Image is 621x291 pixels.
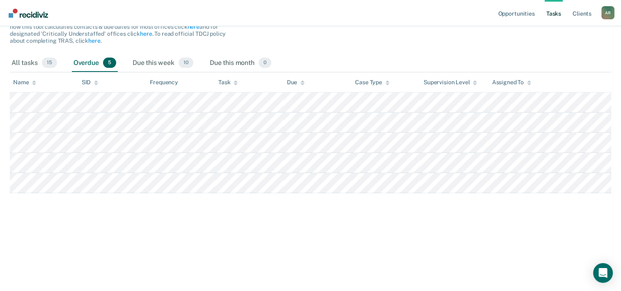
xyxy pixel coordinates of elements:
[13,79,36,86] div: Name
[492,79,531,86] div: Assigned To
[88,37,100,44] a: here
[601,6,614,19] button: Profile dropdown button
[259,58,271,68] span: 0
[42,58,57,68] span: 15
[424,79,477,86] div: Supervision Level
[10,10,226,44] span: The clients listed below have upcoming requirements due this month that have not yet been complet...
[179,58,193,68] span: 10
[593,263,613,283] div: Open Intercom Messenger
[218,79,238,86] div: Task
[131,54,195,72] div: Due this week10
[150,79,178,86] div: Frequency
[355,79,390,86] div: Case Type
[82,79,99,86] div: SID
[287,79,305,86] div: Due
[187,23,199,30] a: here
[9,9,48,18] img: Recidiviz
[10,54,59,72] div: All tasks15
[208,54,273,72] div: Due this month0
[140,30,152,37] a: here
[601,6,614,19] div: A R
[103,58,116,68] span: 5
[72,54,118,72] div: Overdue5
